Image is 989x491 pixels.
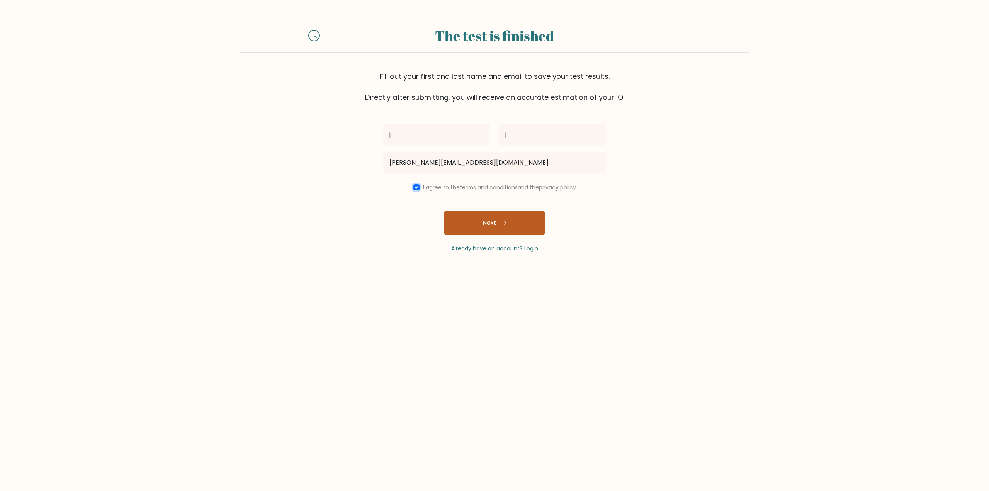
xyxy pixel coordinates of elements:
[460,183,518,191] a: terms and conditions
[444,211,545,235] button: Next
[383,124,490,146] input: First name
[383,152,606,173] input: Email
[451,245,538,252] a: Already have an account? Login
[423,183,576,191] label: I agree to the and the
[329,25,660,46] div: The test is finished
[499,124,606,146] input: Last name
[539,183,576,191] a: privacy policy
[240,71,749,102] div: Fill out your first and last name and email to save your test results. Directly after submitting,...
